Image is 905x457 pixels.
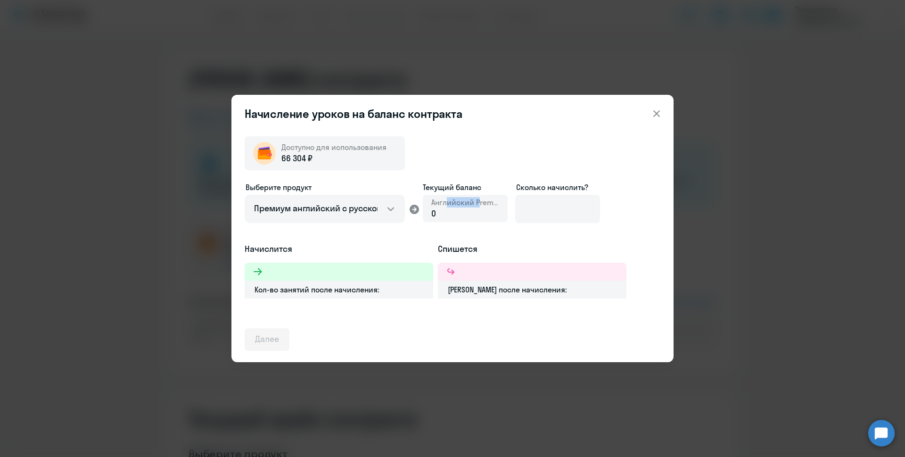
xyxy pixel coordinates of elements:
img: wallet-circle.png [253,142,276,165]
span: 66 304 ₽ [281,152,313,165]
div: Кол-во занятий после начисления: [245,281,433,299]
div: [PERSON_NAME] после начисления: [438,281,626,299]
h5: Спишется [438,243,626,255]
span: 0 [431,208,436,219]
span: Сколько начислить? [516,183,588,192]
span: Английский Premium [431,197,499,208]
button: Далее [245,328,289,351]
div: Далее [255,333,279,345]
header: Начисление уроков на баланс контракта [231,106,674,121]
h5: Начислится [245,243,433,255]
span: Выберите продукт [246,183,312,192]
span: Доступно для использования [281,142,387,152]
